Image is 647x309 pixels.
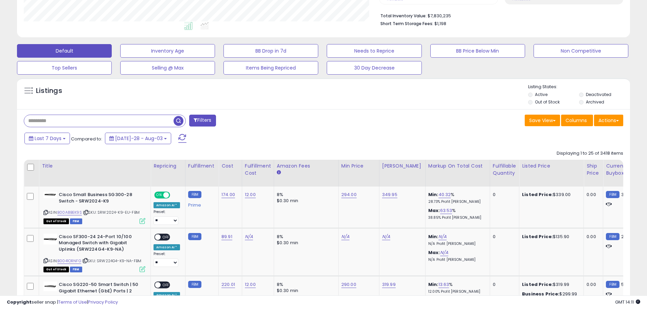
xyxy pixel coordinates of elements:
p: N/A Profit [PERSON_NAME] [428,257,485,262]
span: 2025-08-11 14:11 GMT [615,299,640,305]
button: BB Price Below Min [430,44,525,58]
div: 8% [277,282,333,288]
a: 319.99 [382,281,396,288]
small: FBM [606,281,619,288]
a: N/A [245,233,253,240]
div: Fulfillment [188,162,216,170]
div: Displaying 1 to 25 of 3418 items [557,150,623,157]
strong: Copyright [7,299,32,305]
span: OFF [161,234,172,240]
button: BB Drop in 7d [223,44,318,58]
button: Default [17,44,112,58]
div: 0.00 [587,234,598,240]
div: Preset: [154,210,180,225]
div: Min Price [341,162,376,170]
div: 0.00 [587,192,598,198]
h5: Listings [36,86,62,96]
span: 299.99 [621,233,636,240]
div: $0.30 min [277,240,333,246]
li: $7,830,235 [380,11,618,19]
button: Non Competitive [534,44,628,58]
div: 0 [493,234,514,240]
span: [DATE]-28 - Aug-03 [115,135,163,142]
b: Cisco SF300-24 24-Port 10/100 Managed Switch with Gigabit Uplinks (SRW224G4-K9-NA) [59,234,141,254]
button: Selling @ Max [120,61,215,75]
label: Out of Stock [535,99,560,105]
small: Amazon Fees. [277,170,281,176]
button: Columns [561,115,593,126]
span: Columns [565,117,587,124]
button: Last 7 Days [24,133,70,144]
div: ASIN: [43,192,145,223]
a: B0041ORNFG [57,258,81,264]
div: % [428,208,485,220]
span: ON [155,192,163,198]
p: 28.73% Profit [PERSON_NAME] [428,199,485,204]
a: N/A [341,233,349,240]
img: 21Atcu0+rTL._SL40_.jpg [43,234,57,245]
span: $1,198 [434,20,446,27]
span: Compared to: [71,136,102,142]
a: 294.00 [341,191,357,198]
small: FBM [606,191,619,198]
span: 579 [621,281,629,288]
div: Prime [188,200,213,208]
span: All listings that are currently out of stock and unavailable for purchase on Amazon [43,267,69,272]
button: Needs to Reprice [327,44,421,58]
b: Total Inventory Value: [380,13,427,19]
img: 310PBKq9DZL._SL40_.jpg [43,192,57,198]
div: ASIN: [43,234,145,271]
span: OFF [169,192,180,198]
button: 30 Day Decrease [327,61,421,75]
div: $0.30 min [277,198,333,204]
small: FBM [606,233,619,240]
small: FBM [188,233,201,240]
button: [DATE]-28 - Aug-03 [105,133,171,144]
a: N/A [382,233,390,240]
p: N/A Profit [PERSON_NAME] [428,242,485,246]
div: 0 [493,282,514,288]
div: Amazon Fees [277,162,336,170]
div: $319.99 [522,282,578,288]
a: 40.32 [438,191,451,198]
p: 38.85% Profit [PERSON_NAME] [428,215,485,220]
div: Amazon AI * [154,202,180,208]
div: Markup on Total Cost [428,162,487,170]
div: Fulfillable Quantity [493,162,516,177]
div: Title [42,162,148,170]
div: 8% [277,192,333,198]
img: 31HzXe-YZAL._SL40_.jpg [43,282,57,291]
div: Listed Price [522,162,581,170]
span: | SKU: SRW2024-K9-EU-FBM [83,210,140,215]
div: $135.90 [522,234,578,240]
span: | SKU: SRW224G4-K9-NA-FBM [82,258,141,264]
b: Max: [428,207,440,214]
span: All listings that are currently out of stock and unavailable for purchase on Amazon [43,218,69,224]
button: Items Being Repriced [223,61,318,75]
b: Max: [428,249,440,256]
a: 174.00 [221,191,235,198]
a: 349.95 [382,191,397,198]
b: Min: [428,281,438,288]
span: Last 7 Days [35,135,61,142]
a: 220.01 [221,281,235,288]
b: Listed Price: [522,281,553,288]
a: N/A [438,233,447,240]
button: Top Sellers [17,61,112,75]
th: The percentage added to the cost of goods (COGS) that forms the calculator for Min & Max prices. [425,160,490,187]
a: Privacy Policy [88,299,118,305]
a: 89.91 [221,233,232,240]
div: % [428,282,485,294]
div: Current Buybox Price [606,162,641,177]
a: 12.00 [245,281,256,288]
a: B00A8BEK9S [57,210,82,215]
b: Min: [428,233,438,240]
div: Fulfillment Cost [245,162,271,177]
a: N/A [440,249,448,256]
b: Cisco Small Business SG300-28 Switch - SRW2024-K9 [59,192,141,206]
a: 13.63 [438,281,449,288]
span: OFF [161,282,172,288]
b: Min: [428,191,438,198]
div: Cost [221,162,239,170]
div: Ship Price [587,162,600,177]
